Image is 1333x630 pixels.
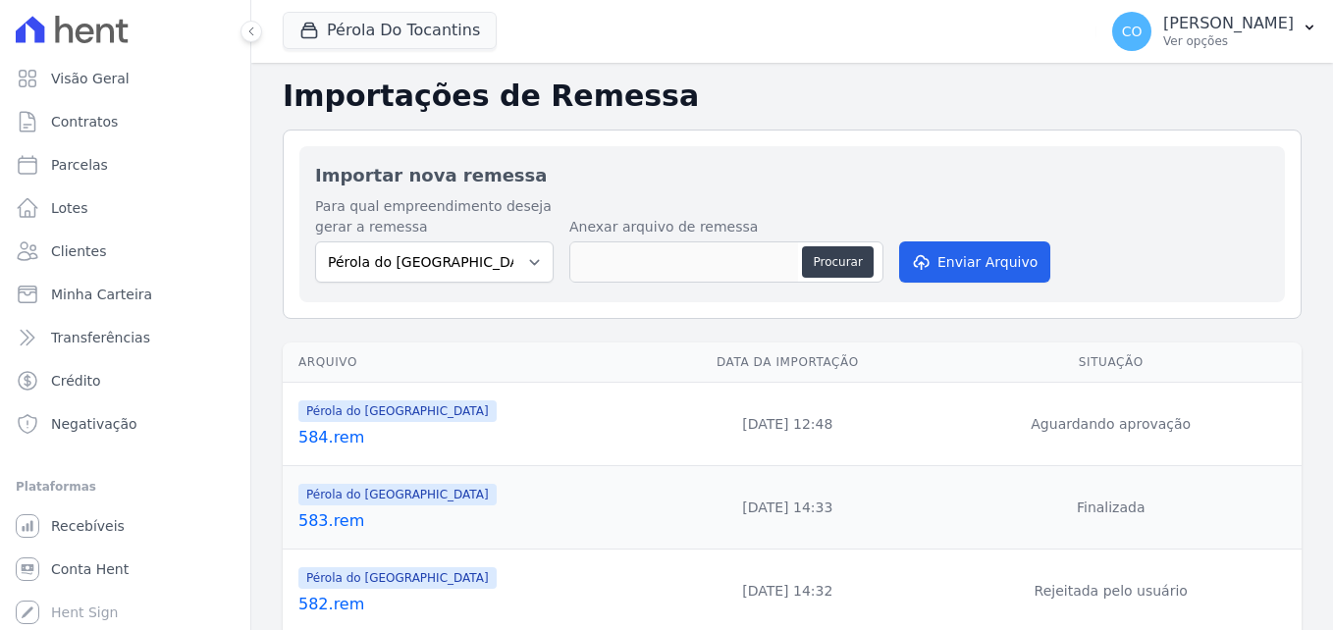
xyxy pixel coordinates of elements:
[283,79,1302,114] h2: Importações de Remessa
[283,12,497,49] button: Pérola Do Tocantins
[298,426,647,449] a: 584.rem
[51,198,88,218] span: Lotes
[8,506,242,546] a: Recebíveis
[8,232,242,271] a: Clientes
[8,102,242,141] a: Contratos
[655,383,920,466] td: [DATE] 12:48
[51,155,108,175] span: Parcelas
[8,188,242,228] a: Lotes
[51,328,150,347] span: Transferências
[8,59,242,98] a: Visão Geral
[298,509,647,533] a: 583.rem
[315,196,554,237] label: Para qual empreendimento deseja gerar a remessa
[315,162,1269,188] h2: Importar nova remessa
[51,285,152,304] span: Minha Carteira
[51,414,137,434] span: Negativação
[283,342,655,383] th: Arquivo
[920,466,1302,550] td: Finalizada
[655,466,920,550] td: [DATE] 14:33
[8,550,242,589] a: Conta Hent
[16,475,235,499] div: Plataformas
[51,559,129,579] span: Conta Hent
[298,400,497,422] span: Pérola do [GEOGRAPHIC_DATA]
[298,484,497,505] span: Pérola do [GEOGRAPHIC_DATA]
[8,318,242,357] a: Transferências
[1122,25,1143,38] span: CO
[51,69,130,88] span: Visão Geral
[1096,4,1333,59] button: CO [PERSON_NAME] Ver opções
[51,112,118,131] span: Contratos
[920,342,1302,383] th: Situação
[8,361,242,400] a: Crédito
[51,371,101,391] span: Crédito
[655,342,920,383] th: Data da Importação
[802,246,873,278] button: Procurar
[8,145,242,184] a: Parcelas
[8,275,242,314] a: Minha Carteira
[1163,14,1294,33] p: [PERSON_NAME]
[920,383,1302,466] td: Aguardando aprovação
[8,404,242,444] a: Negativação
[569,217,883,237] label: Anexar arquivo de remessa
[298,593,647,616] a: 582.rem
[51,241,106,261] span: Clientes
[298,567,497,589] span: Pérola do [GEOGRAPHIC_DATA]
[1163,33,1294,49] p: Ver opções
[899,241,1050,283] button: Enviar Arquivo
[51,516,125,536] span: Recebíveis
